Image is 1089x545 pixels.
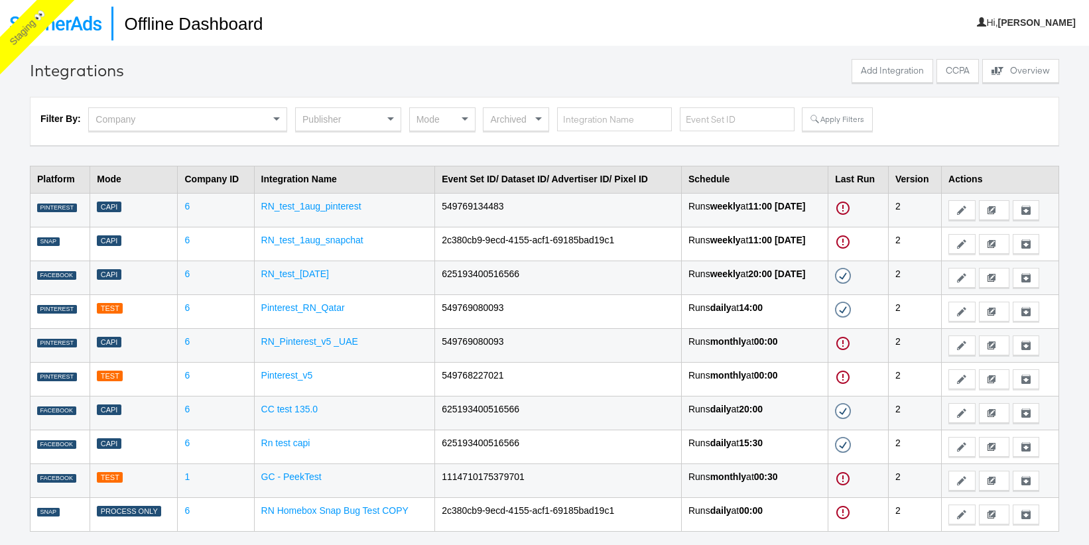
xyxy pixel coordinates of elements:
strong: 00:00 [754,370,778,381]
div: Capi [97,269,121,280]
div: Capi [97,337,121,348]
button: Add Integration [852,59,933,83]
strong: 11:00 [748,201,772,212]
button: Apply Filters [802,107,872,131]
div: FACEBOOK [37,271,76,280]
a: 6 [184,235,190,245]
div: Capi [97,404,121,416]
div: Integrations [30,59,124,82]
th: Mode [90,166,178,193]
td: Runs at [681,328,828,362]
td: Runs at [681,227,828,261]
strong: weekly [710,201,741,212]
th: Version [888,166,941,193]
td: Runs at [681,362,828,396]
a: Add Integration [852,59,933,86]
td: Runs at [681,463,828,497]
td: 1114710175379701 [435,463,682,497]
strong: [DATE] [775,201,805,212]
td: 2c380cb9-9ecd-4155-acf1-69185bad19c1 [435,497,682,531]
a: 6 [184,201,190,212]
a: RN_test_[DATE] [261,269,329,279]
div: FACEBOOK [37,406,76,416]
th: Actions [942,166,1059,193]
th: Company ID [178,166,254,193]
a: Pinterest_RN_Qatar [261,302,345,313]
td: Runs at [681,430,828,463]
td: 2 [888,497,941,531]
td: 2 [888,362,941,396]
img: StitcherAds [10,16,101,30]
div: FACEBOOK [37,440,76,450]
div: FACEBOOK [37,474,76,483]
strong: 15:30 [739,438,763,448]
a: CCPA [936,59,979,86]
strong: monthly [710,336,746,347]
strong: daily [710,404,732,414]
th: Last Run [828,166,889,193]
td: Runs at [681,396,828,430]
td: 2 [888,261,941,294]
strong: 00:00 [754,336,778,347]
strong: Filter By: [40,113,81,124]
strong: 14:00 [739,302,763,313]
strong: 11:00 [748,235,772,245]
div: PINTEREST [37,204,77,213]
a: 6 [184,269,190,279]
th: Schedule [681,166,828,193]
td: 2c380cb9-9ecd-4155-acf1-69185bad19c1 [435,227,682,261]
div: PINTEREST [37,373,77,382]
input: Integration Name [557,107,672,132]
td: 2 [888,227,941,261]
strong: weekly [710,269,741,279]
strong: weekly [710,235,741,245]
h1: Offline Dashboard [111,7,263,40]
button: Overview [982,59,1059,83]
a: RN_Pinterest_v5 _UAE [261,336,358,347]
b: [PERSON_NAME] [998,17,1076,28]
div: SNAP [37,508,60,517]
strong: 20:00 [748,269,772,279]
div: SNAP [37,237,60,247]
td: 2 [888,396,941,430]
th: Integration Name [254,166,435,193]
div: Test [97,472,123,483]
td: 625193400516566 [435,261,682,294]
td: 625193400516566 [435,396,682,430]
a: GC - PeekTest [261,471,322,482]
a: Overview [982,59,1059,86]
a: 6 [184,336,190,347]
td: 549769080093 [435,328,682,362]
td: 2 [888,328,941,362]
a: Rn test capi [261,438,310,448]
a: 6 [184,302,190,313]
td: Runs at [681,261,828,294]
td: 625193400516566 [435,430,682,463]
td: 2 [888,193,941,227]
a: Pinterest_v5 [261,370,313,381]
div: Process Only [97,506,161,517]
a: RN_test_1aug_snapchat [261,235,363,245]
button: CCPA [936,59,979,83]
strong: daily [710,505,732,516]
div: Test [97,303,123,314]
strong: 20:00 [739,404,763,414]
strong: daily [710,438,732,448]
td: 549768227021 [435,362,682,396]
div: Capi [97,202,121,213]
strong: daily [710,302,732,313]
strong: monthly [710,471,746,482]
div: Mode [410,108,475,131]
div: Capi [97,438,121,450]
a: RN_test_1aug_pinterest [261,201,361,212]
td: Runs at [681,294,828,328]
div: PINTEREST [37,339,77,348]
a: RN Homebox Snap Bug Test COPY [261,505,409,516]
td: 549769080093 [435,294,682,328]
div: Capi [97,235,121,247]
a: 6 [184,370,190,381]
td: 2 [888,463,941,497]
strong: 00:30 [754,471,778,482]
div: Company [89,108,287,131]
td: 2 [888,294,941,328]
